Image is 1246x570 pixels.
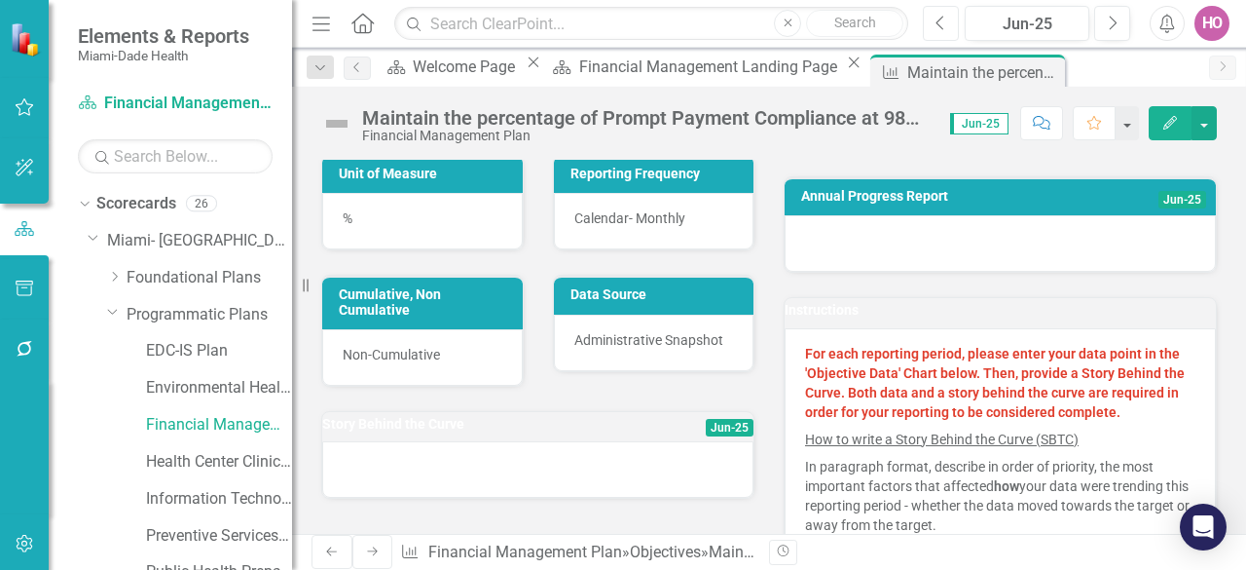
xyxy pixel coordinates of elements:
[834,15,876,30] span: Search
[570,287,745,302] h3: Data Source
[630,543,701,561] a: Objectives
[78,48,249,63] small: Miami-Dade Health
[146,340,292,362] a: EDC-IS Plan
[805,432,1079,447] u: How to write a Story Behind the Curve (SBTC)
[78,24,249,48] span: Elements & Reports
[339,167,513,181] h3: Unit of Measure
[706,419,753,437] span: Jun-25
[127,267,292,289] a: Foundational Plans
[362,107,931,129] div: Maintain the percentage of Prompt Payment Compliance at 98% or higher (consistent with the 99% ba...
[1158,191,1206,209] span: Jun-25
[907,60,1060,85] div: Maintain the percentage of Prompt Payment Compliance at 98% or higher (consistent with the 99% ba...
[146,377,292,399] a: Environmental Health Plan
[1180,504,1227,551] div: Open Intercom Messenger
[400,542,754,564] div: » »
[950,113,1008,134] span: Jun-25
[322,417,645,432] h3: Story Behind the Curve
[570,167,745,181] h3: Reporting Frequency
[805,346,1185,420] strong: For each reporting period, please enter your data point in the 'Objective Data' Chart below. Then...
[321,108,352,139] img: Not Defined
[10,22,44,57] img: ClearPoint Strategy
[362,129,931,143] div: Financial Management Plan
[971,13,1082,36] div: Jun-25
[805,453,1195,539] p: In paragraph format, describe in order of priority, the most important factors that affected your...
[806,10,903,37] button: Search
[146,488,292,511] a: Information Technology Plan
[343,347,440,362] span: Non-Cumulative
[381,55,521,79] a: Welcome Page
[785,303,1216,318] h3: Instructions
[146,414,292,437] a: Financial Management Plan
[413,55,521,79] div: Welcome Page
[1194,6,1229,41] button: HO
[107,230,292,252] a: Miami- [GEOGRAPHIC_DATA]
[146,451,292,474] a: Health Center Clinical Admin Support Plan
[428,543,622,561] a: Financial Management Plan
[965,6,1089,41] button: Jun-25
[186,196,217,212] div: 26
[343,210,352,226] span: %
[574,332,723,348] span: Administrative Snapshot
[146,525,292,548] a: Preventive Services Plan
[78,93,273,115] a: Financial Management Plan
[994,478,1019,494] strong: how
[801,189,1108,204] h3: Annual Progress Report
[339,287,513,318] h3: Cumulative, Non Cumulative
[394,7,908,41] input: Search ClearPoint...
[554,193,754,249] div: Calendar- Monthly
[78,139,273,173] input: Search Below...
[96,193,176,215] a: Scorecards
[127,304,292,326] a: Programmatic Plans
